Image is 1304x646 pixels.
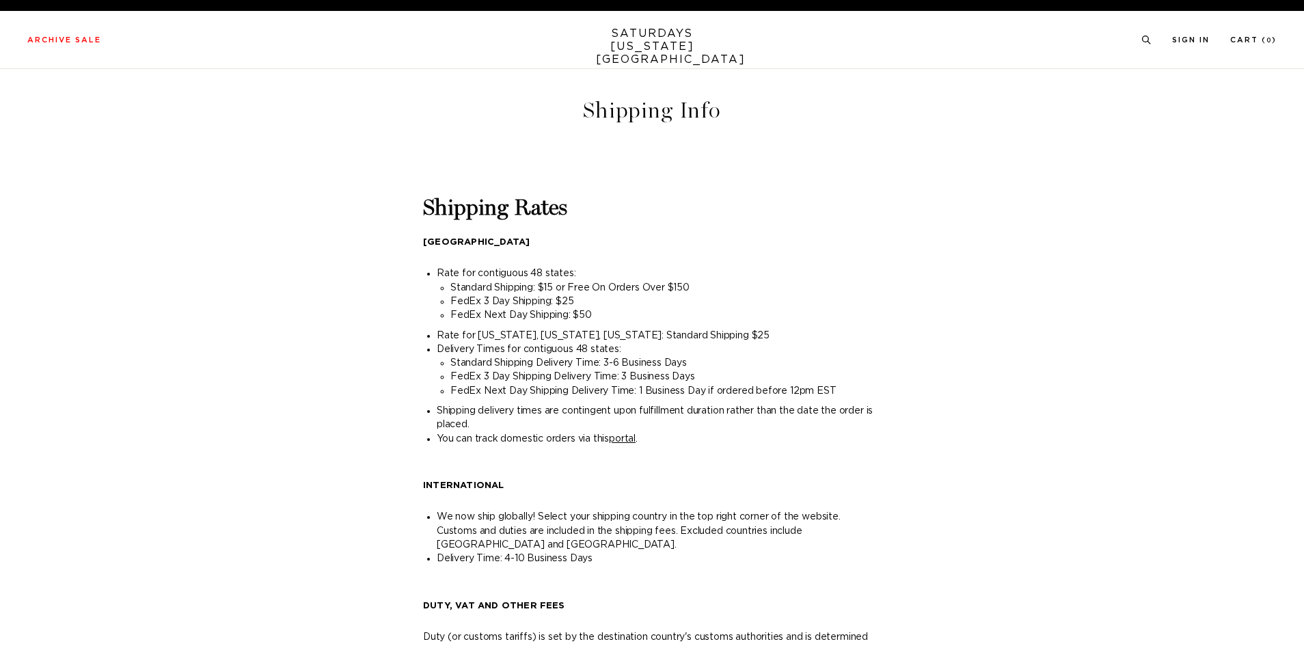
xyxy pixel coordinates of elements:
[437,269,576,278] span: Rate for contiguous 48 states:
[437,406,873,429] span: Shipping delivery times are contingent upon fulfillment duration rather than the date the order i...
[450,283,690,293] span: Standard Shipping: $15 or Free On Orders Over $150
[1266,38,1272,44] small: 0
[423,602,565,610] b: DUTY, VAT AND OTHER FEES
[450,358,687,368] span: Standard Shipping Delivery Time: 3-6 Business Days
[423,481,504,490] b: INTERNATIONAL
[437,434,638,444] span: You can track domestic orders via this .
[450,297,573,306] span: FedEx 3 Day Shipping: $25
[437,554,593,563] span: Delivery Time: 4-10 Business Days
[609,434,636,444] a: portal
[187,99,1117,122] h1: Shipping Info
[1172,36,1210,44] a: Sign In
[450,372,695,381] span: FedEx 3 Day Shipping Delivery Time: 3 Business Days
[596,27,709,66] a: SATURDAYS[US_STATE][GEOGRAPHIC_DATA]
[423,194,567,221] b: Shipping Rates
[437,512,841,550] span: We now ship globally! Select your shipping country in the top right corner of the website. Custom...
[1230,36,1277,44] a: Cart (0)
[27,36,101,44] a: Archive Sale
[450,386,836,396] span: FedEx Next Day Shipping Delivery Time: 1 Business Day if ordered before 12pm EST
[437,345,621,354] span: Delivery Times for contiguous 48 states:
[423,238,530,247] b: [GEOGRAPHIC_DATA]
[437,331,770,340] span: Rate for [US_STATE], [US_STATE], [US_STATE]: Standard Shipping $25
[450,310,592,320] span: FedEx Next Day Shipping: $50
